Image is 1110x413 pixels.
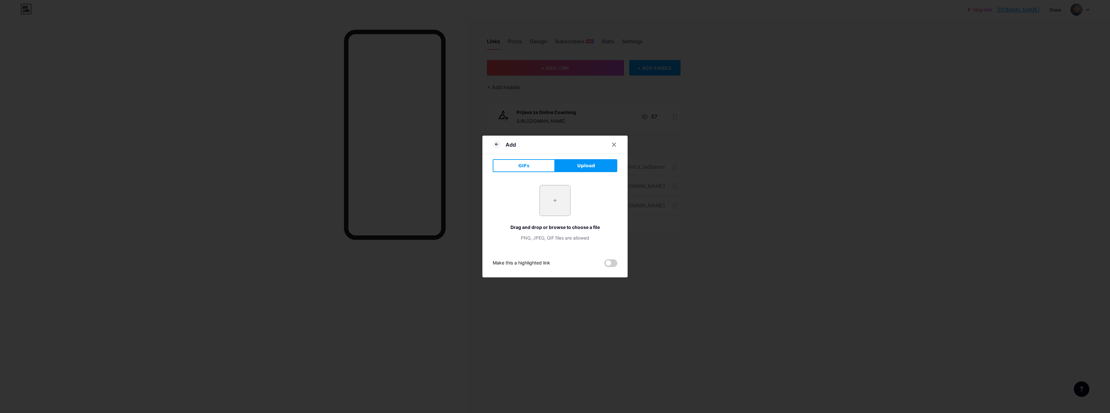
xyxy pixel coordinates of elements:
div: Add [506,141,516,149]
button: GIFs [493,159,555,172]
div: Drag and drop or browse to choose a file [493,224,617,231]
div: Make this a highlighted link [493,259,550,267]
span: Upload [577,162,595,169]
span: GIFs [518,162,530,169]
button: Upload [555,159,617,172]
div: PNG, JPEG, GIF files are allowed [493,234,617,241]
